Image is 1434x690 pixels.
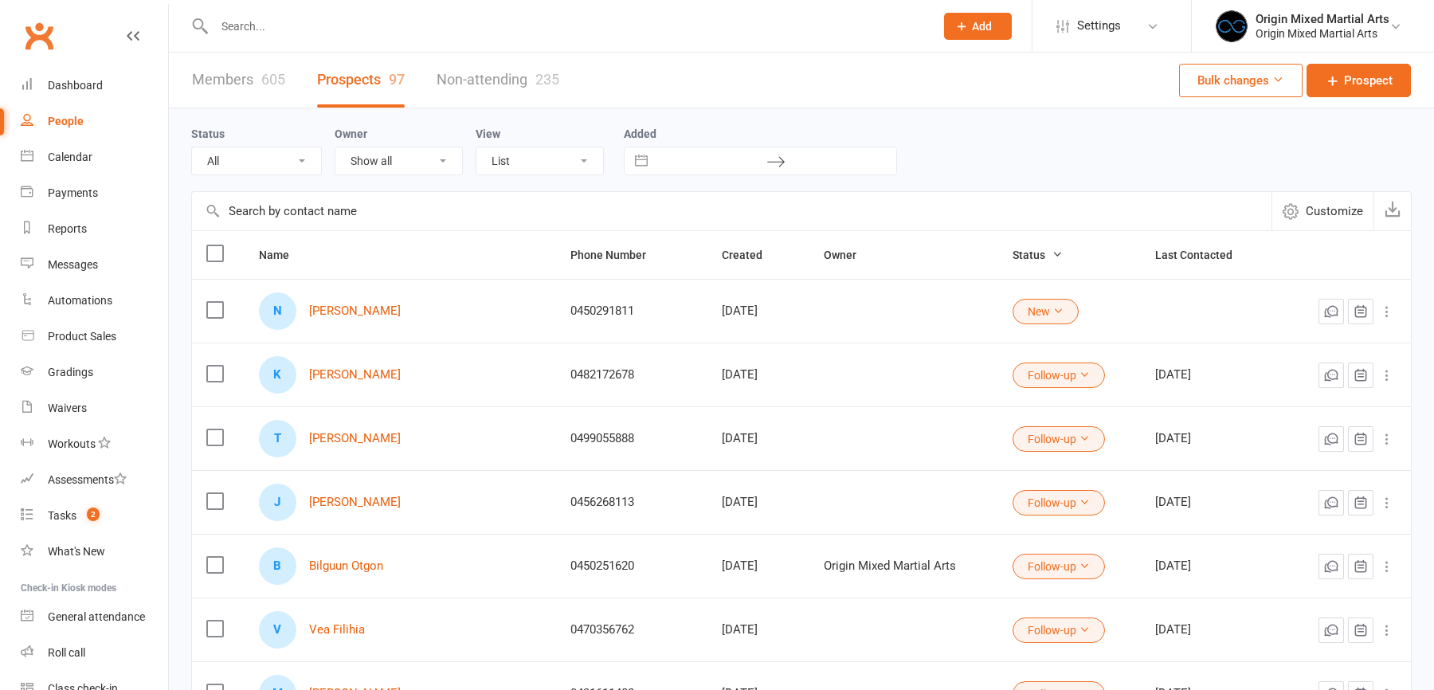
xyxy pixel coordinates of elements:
div: Reports [48,222,87,235]
label: Added [624,127,897,140]
button: Follow-up [1013,426,1105,452]
div: 0470356762 [570,623,693,637]
input: Search... [210,15,923,37]
div: Roll call [48,646,85,659]
div: [DATE] [722,623,795,637]
button: Owner [824,245,874,265]
div: [DATE] [722,559,795,573]
a: Vea Filihia [309,623,365,637]
a: What's New [21,534,168,570]
span: Prospect [1344,71,1393,90]
div: Waivers [48,402,87,414]
div: Origin Mixed Martial Arts [1256,26,1389,41]
a: Non-attending235 [437,53,559,108]
span: Created [722,249,780,261]
div: [DATE] [722,368,795,382]
a: Gradings [21,355,168,390]
img: thumb_image1665119159.png [1216,10,1248,42]
div: [DATE] [722,432,795,445]
div: [DATE] [1155,623,1271,637]
div: 235 [535,71,559,88]
button: Add [944,13,1012,40]
span: Name [259,249,307,261]
a: Product Sales [21,319,168,355]
div: [DATE] [722,496,795,509]
span: Owner [824,249,874,261]
a: Dashboard [21,68,168,104]
span: Customize [1306,202,1363,221]
a: Roll call [21,635,168,671]
div: [DATE] [1155,496,1271,509]
div: General attendance [48,610,145,623]
div: [DATE] [1155,432,1271,445]
label: View [476,127,500,140]
div: 0482172678 [570,368,693,382]
div: Gradings [48,366,93,378]
a: Calendar [21,139,168,175]
div: Dashboard [48,79,103,92]
a: Prospect [1307,64,1411,97]
button: Follow-up [1013,363,1105,388]
div: [DATE] [1155,368,1271,382]
div: Tasks [48,509,76,522]
a: People [21,104,168,139]
div: 0450251620 [570,559,693,573]
button: Bulk changes [1179,64,1303,97]
a: Clubworx [19,16,59,56]
div: Tommy [259,420,296,457]
a: Messages [21,247,168,283]
button: Last Contacted [1155,245,1250,265]
a: Tasks 2 [21,498,168,534]
button: Follow-up [1013,490,1105,516]
div: 0456268113 [570,496,693,509]
button: Status [1013,245,1063,265]
a: Bilguun Otgon [309,559,383,573]
span: 2 [87,508,100,521]
label: Owner [335,127,367,140]
div: 0499055888 [570,432,693,445]
label: Status [191,127,225,140]
a: Waivers [21,390,168,426]
div: Nayiri [259,292,296,330]
div: Workouts [48,437,96,450]
a: Members605 [192,53,285,108]
button: Phone Number [570,245,664,265]
a: Reports [21,211,168,247]
button: Follow-up [1013,554,1105,579]
span: Add [972,20,992,33]
div: Automations [48,294,112,307]
div: Origin Mixed Martial Arts [1256,12,1389,26]
a: Payments [21,175,168,211]
div: Messages [48,258,98,271]
div: What's New [48,545,105,558]
a: Prospects97 [317,53,405,108]
a: [PERSON_NAME] [309,496,401,509]
a: Workouts [21,426,168,462]
a: Automations [21,283,168,319]
span: Last Contacted [1155,249,1250,261]
button: Follow-up [1013,617,1105,643]
div: Product Sales [48,330,116,343]
a: Assessments [21,462,168,498]
div: Calendar [48,151,92,163]
div: Kayden [259,356,296,394]
a: [PERSON_NAME] [309,432,401,445]
div: 0450291811 [570,304,693,318]
a: [PERSON_NAME] [309,304,401,318]
div: [DATE] [722,304,795,318]
div: Bilguun [259,547,296,585]
span: Settings [1077,8,1121,44]
div: 97 [389,71,405,88]
span: Status [1013,249,1063,261]
button: Customize [1271,192,1373,230]
button: Name [259,245,307,265]
input: Search by contact name [192,192,1271,230]
div: Vea [259,611,296,649]
a: [PERSON_NAME] [309,368,401,382]
div: Payments [48,186,98,199]
div: Origin Mixed Martial Arts [824,559,984,573]
div: [DATE] [1155,559,1271,573]
div: Jarren [259,484,296,521]
span: Phone Number [570,249,664,261]
button: New [1013,299,1079,324]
